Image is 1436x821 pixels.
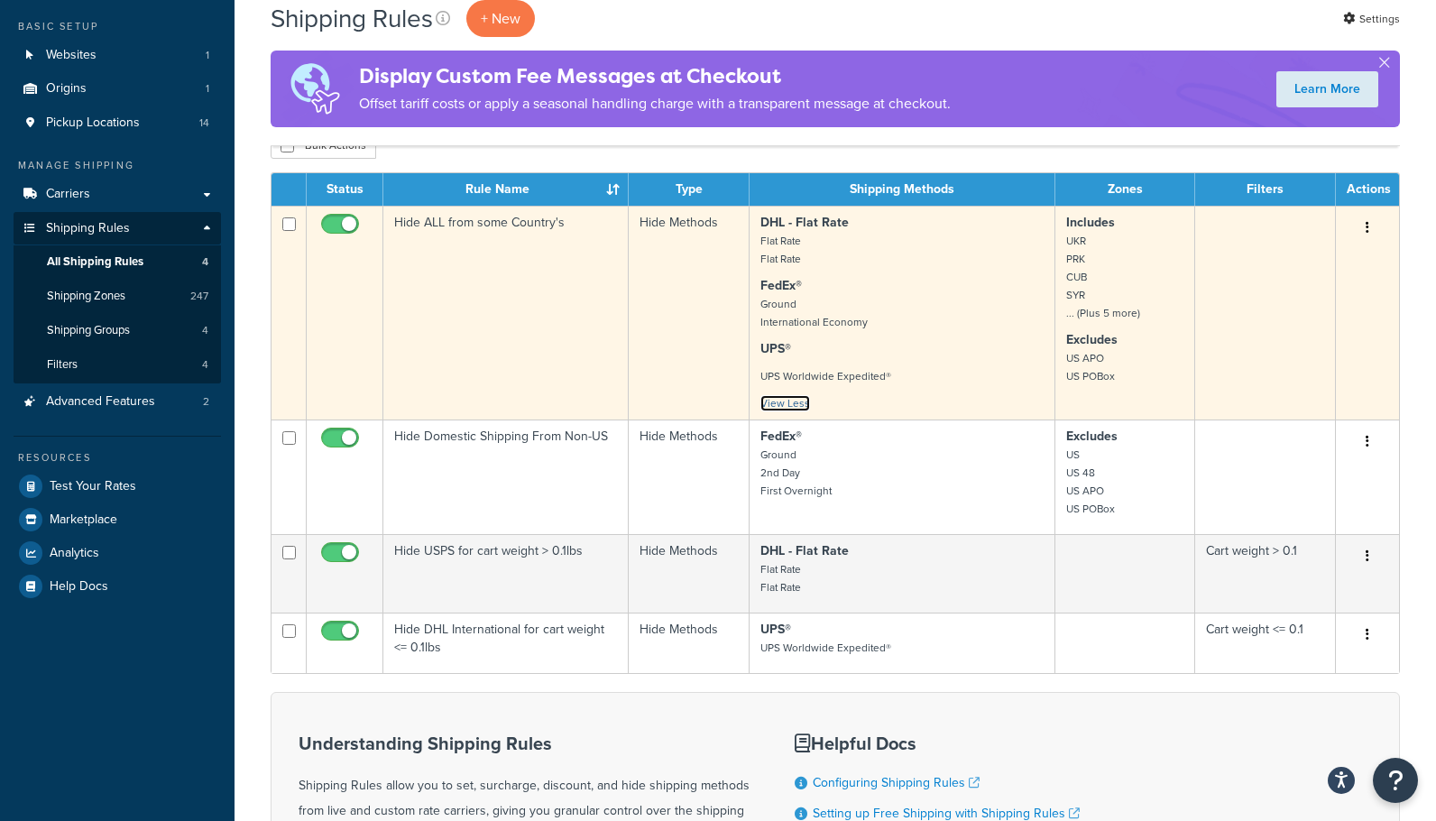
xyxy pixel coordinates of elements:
[14,314,221,347] li: Shipping Groups
[629,534,750,613] td: Hide Methods
[14,385,221,419] a: Advanced Features 2
[14,348,221,382] li: Filters
[383,534,629,613] td: Hide USPS for cart weight > 0.1lbs
[14,570,221,603] a: Help Docs
[46,187,90,202] span: Carriers
[47,323,130,338] span: Shipping Groups
[271,51,359,127] img: duties-banner-06bc72dcb5fe05cb3f9472aba00be2ae8eb53ab6f0d8bb03d382ba314ac3c341.png
[14,385,221,419] li: Advanced Features
[760,296,868,330] small: Ground International Economy
[760,427,802,446] strong: FedEx®
[206,48,209,63] span: 1
[750,173,1055,206] th: Shipping Methods
[760,233,801,267] small: Flat Rate Flat Rate
[14,450,221,466] div: Resources
[383,613,629,673] td: Hide DHL International for cart weight <= 0.1lbs
[1066,350,1115,384] small: US APO US POBox
[307,173,383,206] th: Status
[14,106,221,140] a: Pickup Locations 14
[760,395,810,411] a: View Less
[760,640,891,656] small: UPS Worldwide Expedited®
[1066,447,1115,517] small: US US 48 US APO US POBox
[50,579,108,595] span: Help Docs
[1195,534,1336,613] td: Cart weight > 0.1
[795,733,1091,753] h3: Helpful Docs
[14,537,221,569] a: Analytics
[1276,71,1378,107] a: Learn More
[14,158,221,173] div: Manage Shipping
[760,276,802,295] strong: FedEx®
[1066,427,1118,446] strong: Excludes
[760,213,849,232] strong: DHL - Flat Rate
[14,348,221,382] a: Filters 4
[383,206,629,420] td: Hide ALL from some Country's
[271,1,433,36] h1: Shipping Rules
[14,106,221,140] li: Pickup Locations
[202,254,208,270] span: 4
[14,178,221,211] a: Carriers
[46,394,155,410] span: Advanced Features
[14,470,221,503] a: Test Your Rates
[199,115,209,131] span: 14
[1055,173,1195,206] th: Zones
[206,81,209,97] span: 1
[50,546,99,561] span: Analytics
[1336,173,1399,206] th: Actions
[1066,213,1115,232] strong: Includes
[14,212,221,383] li: Shipping Rules
[383,420,629,534] td: Hide Domestic Shipping From Non-US
[760,368,891,384] small: UPS Worldwide Expedited®
[1373,758,1418,803] button: Open Resource Center
[14,314,221,347] a: Shipping Groups 4
[14,72,221,106] a: Origins 1
[190,289,208,304] span: 247
[1343,6,1400,32] a: Settings
[1195,613,1336,673] td: Cart weight <= 0.1
[629,613,750,673] td: Hide Methods
[14,39,221,72] a: Websites 1
[50,479,136,494] span: Test Your Rates
[46,115,140,131] span: Pickup Locations
[760,447,832,499] small: Ground 2nd Day First Overnight
[383,173,629,206] th: Rule Name : activate to sort column ascending
[760,561,801,595] small: Flat Rate Flat Rate
[202,323,208,338] span: 4
[47,254,143,270] span: All Shipping Rules
[47,357,78,373] span: Filters
[1195,173,1336,206] th: Filters
[760,620,791,639] strong: UPS®
[14,72,221,106] li: Origins
[359,91,951,116] p: Offset tariff costs or apply a seasonal handling charge with a transparent message at checkout.
[47,289,125,304] span: Shipping Zones
[14,503,221,536] a: Marketplace
[203,394,209,410] span: 2
[629,420,750,534] td: Hide Methods
[359,61,951,91] h4: Display Custom Fee Messages at Checkout
[14,245,221,279] a: All Shipping Rules 4
[46,81,87,97] span: Origins
[629,173,750,206] th: Type
[202,357,208,373] span: 4
[813,773,980,792] a: Configuring Shipping Rules
[14,19,221,34] div: Basic Setup
[14,280,221,313] li: Shipping Zones
[14,280,221,313] a: Shipping Zones 247
[50,512,117,528] span: Marketplace
[299,733,750,753] h3: Understanding Shipping Rules
[1066,233,1140,321] small: UKR PRK CUB SYR ... (Plus 5 more)
[14,39,221,72] li: Websites
[14,212,221,245] a: Shipping Rules
[760,339,791,358] strong: UPS®
[14,245,221,279] li: All Shipping Rules
[629,206,750,420] td: Hide Methods
[760,541,849,560] strong: DHL - Flat Rate
[46,48,97,63] span: Websites
[46,221,130,236] span: Shipping Rules
[1066,330,1118,349] strong: Excludes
